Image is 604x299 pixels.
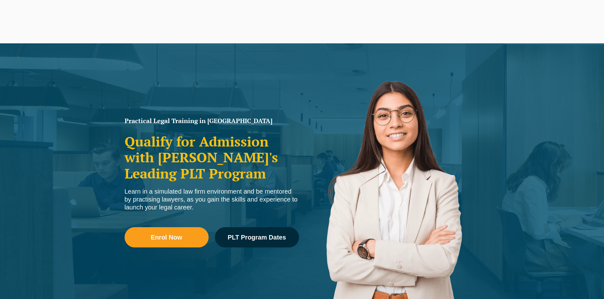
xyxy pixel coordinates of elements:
[151,234,182,240] span: Enrol Now
[125,134,299,181] h2: Qualify for Admission with [PERSON_NAME]'s Leading PLT Program
[215,227,299,247] a: PLT Program Dates
[228,234,286,240] span: PLT Program Dates
[125,118,299,124] h1: Practical Legal Training in [GEOGRAPHIC_DATA]
[125,188,299,211] div: Learn in a simulated law firm environment and be mentored by practising lawyers, as you gain the ...
[125,227,209,247] a: Enrol Now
